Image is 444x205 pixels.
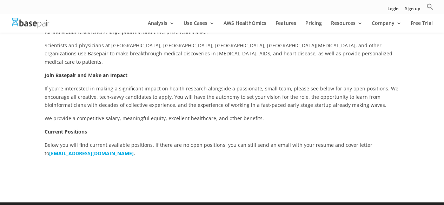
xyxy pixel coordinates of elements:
[49,150,134,157] a: [EMAIL_ADDRESS][DOMAIN_NAME]
[148,21,174,33] a: Analysis
[405,7,420,14] a: Sign up
[45,42,392,66] span: Scientists and physicians at [GEOGRAPHIC_DATA], [GEOGRAPHIC_DATA], [GEOGRAPHIC_DATA], [GEOGRAPHIC...
[276,21,296,33] a: Features
[411,21,433,33] a: Free Trial
[134,150,135,157] b: .
[45,141,400,158] p: Below you will find current available positions. If there are no open positions, you can still se...
[331,21,363,33] a: Resources
[305,21,322,33] a: Pricing
[45,85,398,109] span: If you’re interested in making a significant impact on health research alongside a passionate, sm...
[409,170,436,197] iframe: Drift Widget Chat Controller
[45,12,396,35] span: Founded by Harvard Medical School scientist [PERSON_NAME], PhD, Basepair is driven by the mission...
[372,21,402,33] a: Company
[12,18,49,28] img: Basepair
[45,128,87,135] strong: Current Positions
[387,7,399,14] a: Login
[184,21,214,33] a: Use Cases
[426,3,433,14] a: Search Icon Link
[224,21,266,33] a: AWS HealthOmics
[426,3,433,10] svg: Search
[45,72,127,78] strong: Join Basepair and Make an Impact
[45,115,264,122] span: We provide a competitive salary, meaningful equity, excellent healthcare, and other benefits.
